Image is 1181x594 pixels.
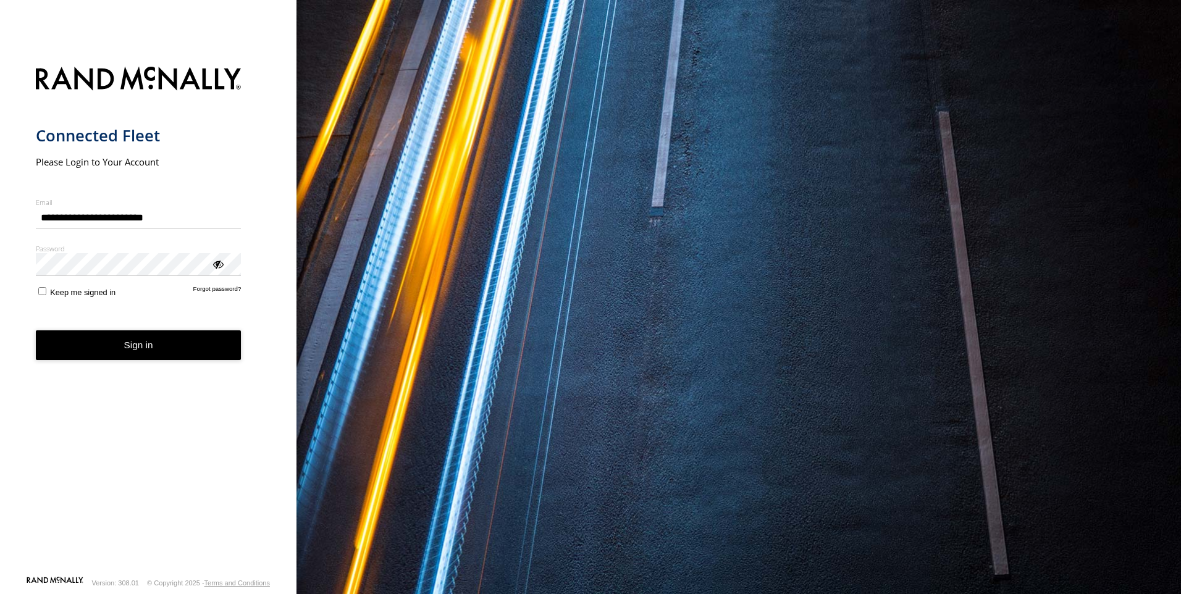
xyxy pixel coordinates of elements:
a: Terms and Conditions [204,579,270,587]
div: Version: 308.01 [92,579,139,587]
input: Keep me signed in [38,287,46,295]
h1: Connected Fleet [36,125,242,146]
div: © Copyright 2025 - [147,579,270,587]
label: Password [36,244,242,253]
button: Sign in [36,330,242,361]
form: main [36,59,261,575]
a: Visit our Website [27,577,83,589]
label: Email [36,198,242,207]
a: Forgot password? [193,285,242,297]
img: Rand McNally [36,64,242,96]
h2: Please Login to Your Account [36,156,242,168]
div: ViewPassword [211,257,224,270]
span: Keep me signed in [50,288,116,297]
